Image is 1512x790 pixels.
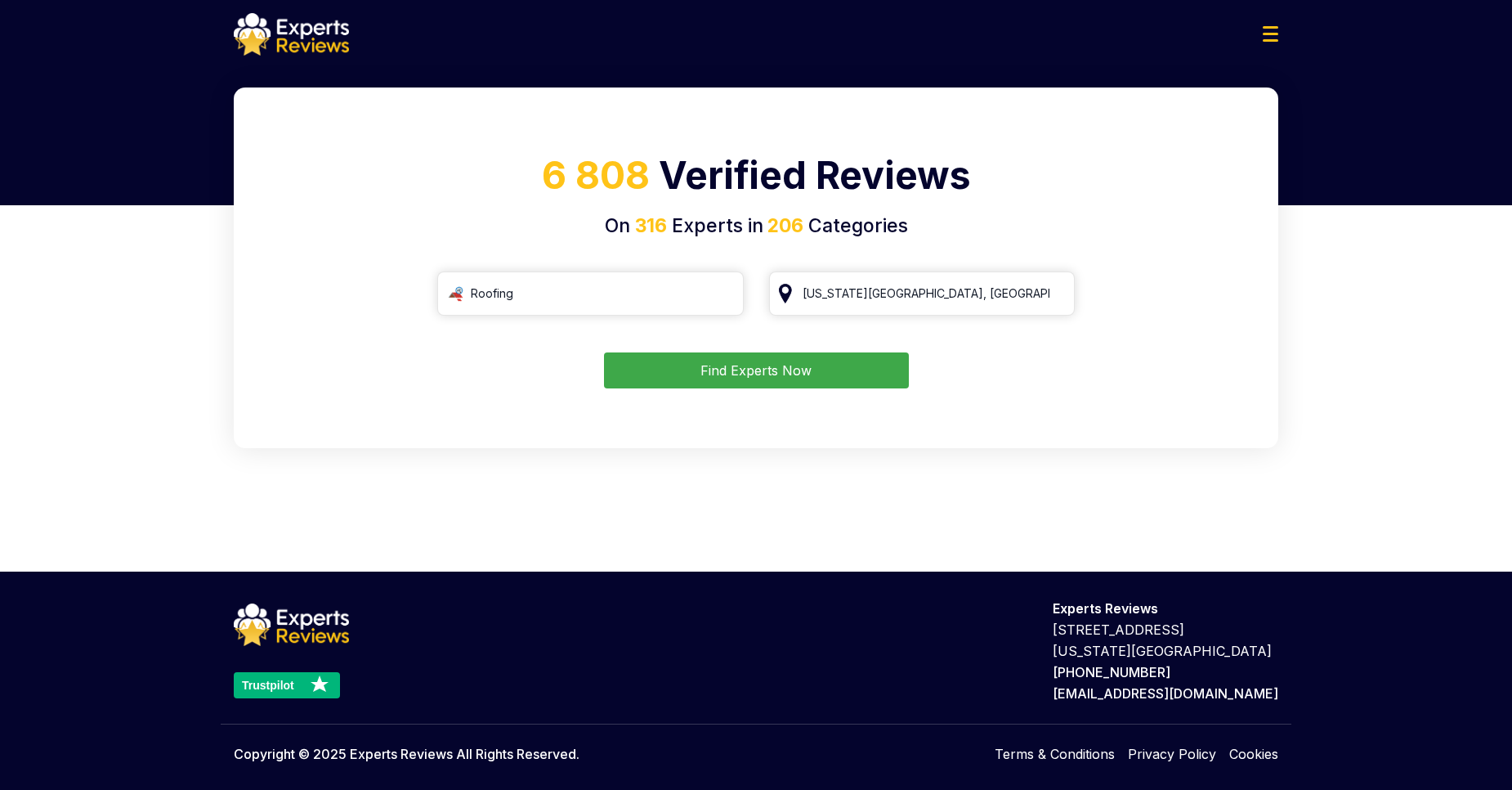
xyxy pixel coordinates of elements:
[1053,683,1278,704] p: [EMAIL_ADDRESS][DOMAIN_NAME]
[1053,662,1278,683] p: [PHONE_NUMBER]
[1128,744,1216,764] a: Privacy Policy
[1229,744,1278,764] a: Cookies
[242,679,294,692] text: Trustpilot
[769,272,1076,316] input: Your City
[234,744,579,764] p: Copyright © 2025 Experts Reviews All Rights Reserved.
[437,272,744,316] input: Search Category
[1053,640,1278,662] p: [US_STATE][GEOGRAPHIC_DATA]
[1053,598,1278,619] p: Experts Reviews
[763,214,803,237] span: 206
[635,214,667,237] span: 316
[542,152,650,198] span: 6 808
[253,147,1259,212] h1: Verified Reviews
[1263,26,1278,42] img: Menu Icon
[234,604,349,646] img: logo
[253,212,1259,240] h4: On Experts in Categories
[1053,619,1278,640] p: [STREET_ADDRESS]
[234,13,349,56] img: logo
[234,672,349,698] a: Trustpilot
[995,744,1115,764] a: Terms & Conditions
[604,352,909,388] button: Find Experts Now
